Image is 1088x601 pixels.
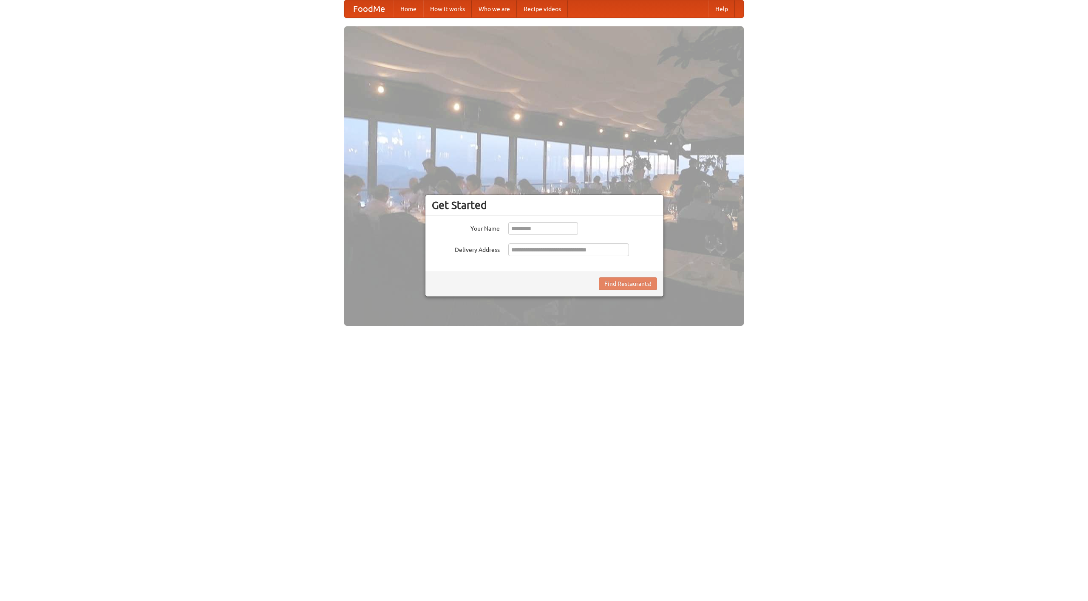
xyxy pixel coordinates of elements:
button: Find Restaurants! [599,277,657,290]
a: Who we are [472,0,517,17]
h3: Get Started [432,199,657,212]
a: How it works [423,0,472,17]
a: FoodMe [345,0,394,17]
label: Delivery Address [432,243,500,254]
a: Recipe videos [517,0,568,17]
label: Your Name [432,222,500,233]
a: Home [394,0,423,17]
a: Help [708,0,735,17]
